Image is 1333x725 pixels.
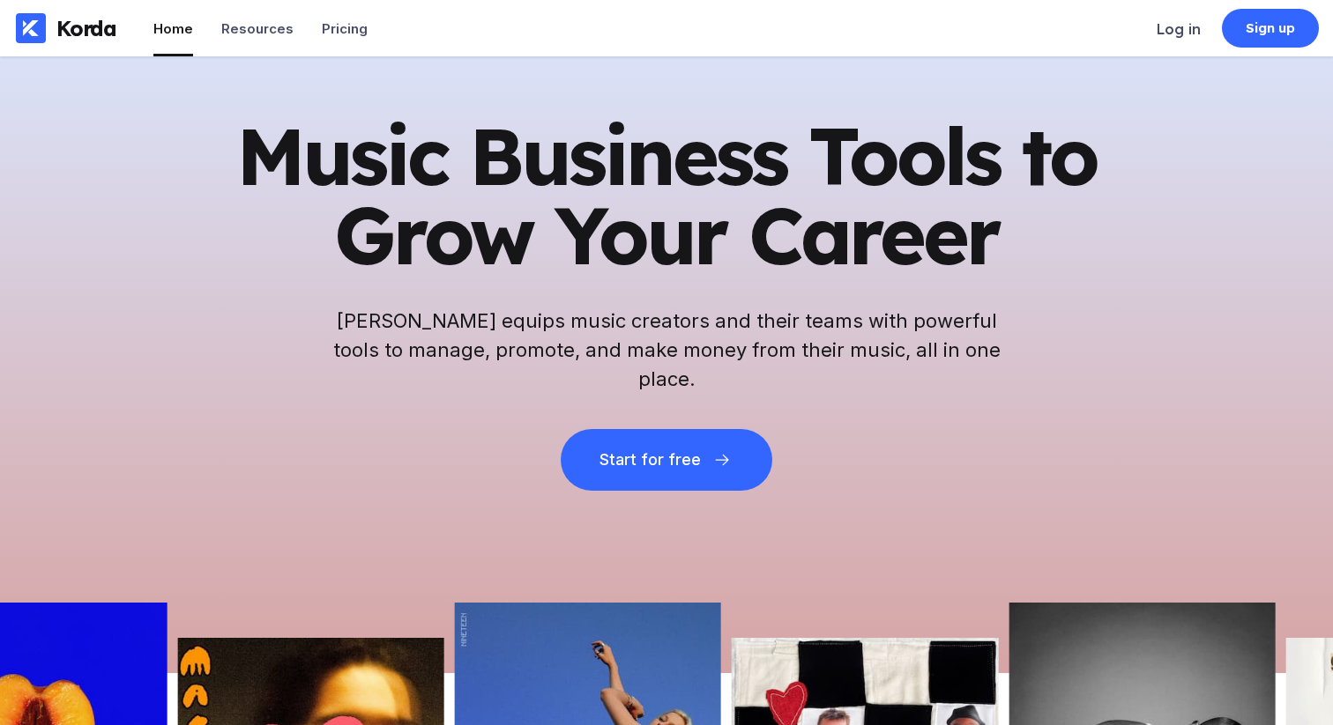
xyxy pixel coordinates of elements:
div: Log in [1157,20,1201,38]
h1: Music Business Tools to Grow Your Career [235,116,1098,275]
div: Resources [221,20,294,37]
h2: [PERSON_NAME] equips music creators and their teams with powerful tools to manage, promote, and m... [331,307,1002,394]
div: Pricing [322,20,368,37]
a: Sign up [1222,9,1319,48]
div: Home [153,20,193,37]
div: Korda [56,15,116,41]
button: Start for free [561,429,772,491]
div: Sign up [1246,19,1296,37]
div: Start for free [599,451,700,469]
